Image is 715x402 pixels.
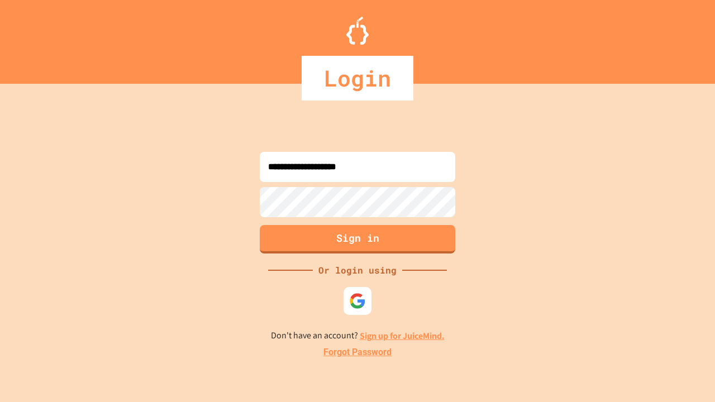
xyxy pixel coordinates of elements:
button: Sign in [260,225,455,253]
div: Login [302,56,413,100]
img: Logo.svg [346,17,369,45]
a: Forgot Password [323,346,392,359]
img: google-icon.svg [349,293,366,309]
a: Sign up for JuiceMind. [360,330,445,342]
p: Don't have an account? [271,329,445,343]
iframe: chat widget [622,309,704,356]
div: Or login using [313,264,402,277]
iframe: chat widget [668,357,704,391]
